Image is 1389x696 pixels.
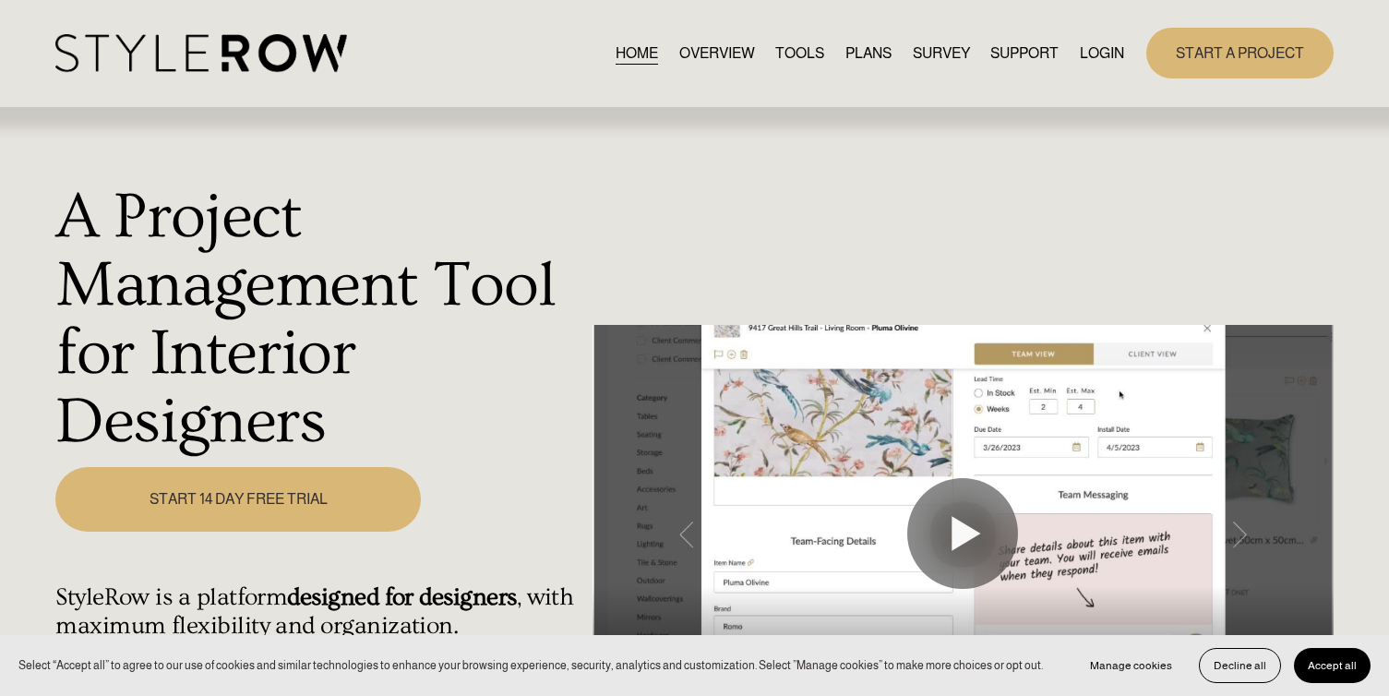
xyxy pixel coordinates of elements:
button: Manage cookies [1076,648,1186,683]
a: LOGIN [1080,41,1124,66]
button: Accept all [1294,648,1371,683]
a: TOOLS [775,41,824,66]
button: Play [907,478,1018,589]
h1: A Project Management Tool for Interior Designers [55,183,582,456]
strong: designed for designers [287,583,516,611]
img: StyleRow [55,34,346,72]
h4: StyleRow is a platform , with maximum flexibility and organization. [55,583,582,642]
span: Decline all [1214,659,1266,672]
a: folder dropdown [990,41,1059,66]
a: START 14 DAY FREE TRIAL [55,467,421,533]
a: OVERVIEW [679,41,755,66]
span: Manage cookies [1090,659,1172,672]
a: START A PROJECT [1146,28,1334,78]
a: SURVEY [913,41,970,66]
a: PLANS [845,41,892,66]
a: HOME [616,41,658,66]
span: Accept all [1308,659,1357,672]
button: Decline all [1199,648,1281,683]
p: Select “Accept all” to agree to our use of cookies and similar technologies to enhance your brows... [18,657,1043,675]
span: SUPPORT [990,42,1059,65]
